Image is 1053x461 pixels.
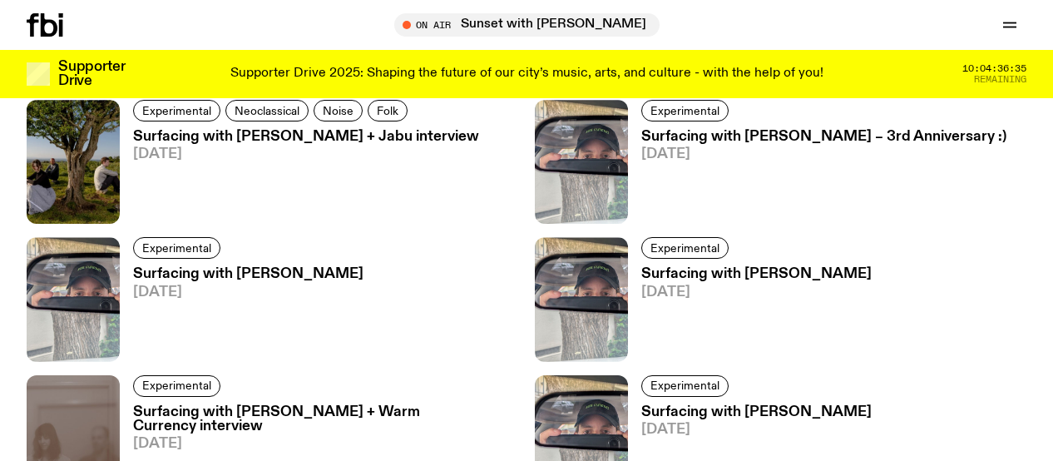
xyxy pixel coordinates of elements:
a: Surfacing with [PERSON_NAME] – 3rd Anniversary :)[DATE] [628,130,1006,224]
span: [DATE] [641,147,1006,161]
span: [DATE] [133,285,363,300]
span: Remaining [974,75,1026,84]
span: [DATE] [641,423,872,437]
h3: Surfacing with [PERSON_NAME] – 3rd Anniversary :) [641,130,1006,144]
a: Surfacing with [PERSON_NAME][DATE] [120,267,363,361]
span: Noise [323,104,353,116]
span: Experimental [142,104,211,116]
h3: Surfacing with [PERSON_NAME] + Jabu interview [133,130,479,144]
h3: Surfacing with [PERSON_NAME] [133,267,363,281]
a: Surfacing with [PERSON_NAME][DATE] [628,267,872,361]
p: Supporter Drive 2025: Shaping the future of our city’s music, arts, and culture - with the help o... [230,67,823,82]
span: Experimental [650,379,719,392]
span: Folk [377,104,398,116]
span: [DATE] [133,147,479,161]
a: Experimental [133,375,220,397]
button: On AirSunset with [PERSON_NAME] [394,13,660,37]
span: Neoclassical [235,104,299,116]
a: Folk [368,100,408,121]
span: Experimental [142,379,211,392]
a: Experimental [641,375,729,397]
span: [DATE] [641,285,872,300]
span: Experimental [142,242,211,255]
h3: Surfacing with [PERSON_NAME] + Warm Currency interview [133,405,518,434]
a: Experimental [133,237,220,259]
a: Surfacing with [PERSON_NAME] + Jabu interview[DATE] [120,130,479,224]
span: Experimental [650,242,719,255]
span: 10:04:36:35 [962,64,1026,73]
a: Experimental [641,100,729,121]
a: Neoclassical [225,100,309,121]
h3: Supporter Drive [58,60,125,88]
h3: Surfacing with [PERSON_NAME] [641,267,872,281]
a: Experimental [641,237,729,259]
span: [DATE] [133,437,518,451]
a: Experimental [133,100,220,121]
a: Noise [314,100,363,121]
h3: Surfacing with [PERSON_NAME] [641,405,872,419]
span: Experimental [650,104,719,116]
